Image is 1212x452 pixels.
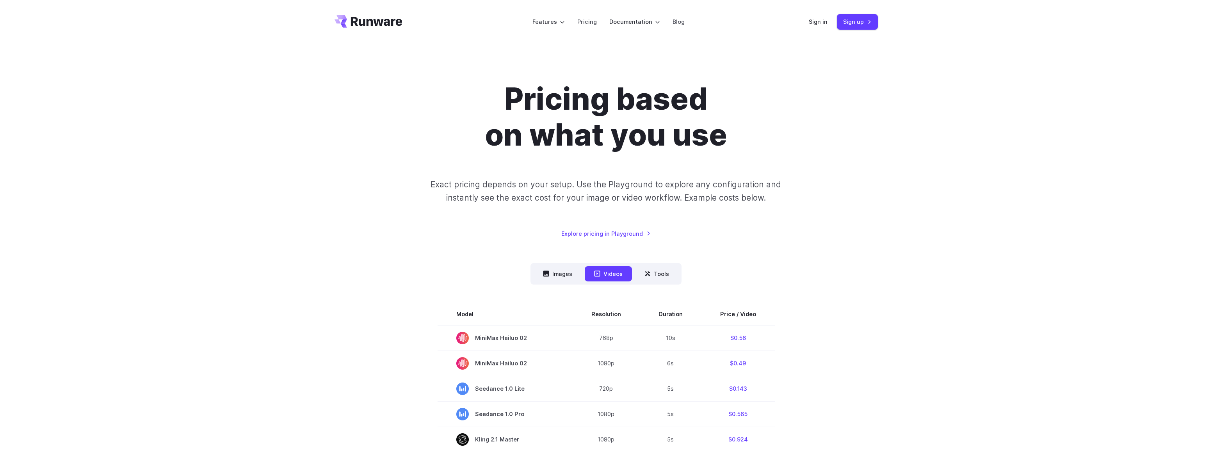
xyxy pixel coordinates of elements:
td: 720p [573,376,640,401]
a: Blog [673,17,685,26]
td: $0.565 [701,401,775,427]
span: Kling 2.1 Master [456,433,554,446]
label: Features [532,17,565,26]
th: Price / Video [701,303,775,325]
a: Explore pricing in Playground [561,229,651,238]
td: 10s [640,325,701,351]
td: $0.924 [701,427,775,452]
button: Images [534,266,582,281]
span: MiniMax Hailuo 02 [456,332,554,344]
span: MiniMax Hailuo 02 [456,357,554,370]
button: Videos [585,266,632,281]
a: Sign up [837,14,878,29]
button: Tools [635,266,678,281]
td: 768p [573,325,640,351]
p: Exact pricing depends on your setup. Use the Playground to explore any configuration and instantl... [416,178,796,204]
td: 5s [640,376,701,401]
td: 1080p [573,351,640,376]
th: Duration [640,303,701,325]
span: Seedance 1.0 Pro [456,408,554,420]
td: 5s [640,401,701,427]
td: 1080p [573,427,640,452]
span: Seedance 1.0 Lite [456,383,554,395]
a: Pricing [577,17,597,26]
td: $0.56 [701,325,775,351]
a: Go to / [335,15,402,28]
a: Sign in [809,17,828,26]
th: Resolution [573,303,640,325]
td: $0.143 [701,376,775,401]
th: Model [438,303,573,325]
h1: Pricing based on what you use [389,81,824,153]
label: Documentation [609,17,660,26]
td: 6s [640,351,701,376]
td: 5s [640,427,701,452]
td: $0.49 [701,351,775,376]
td: 1080p [573,401,640,427]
